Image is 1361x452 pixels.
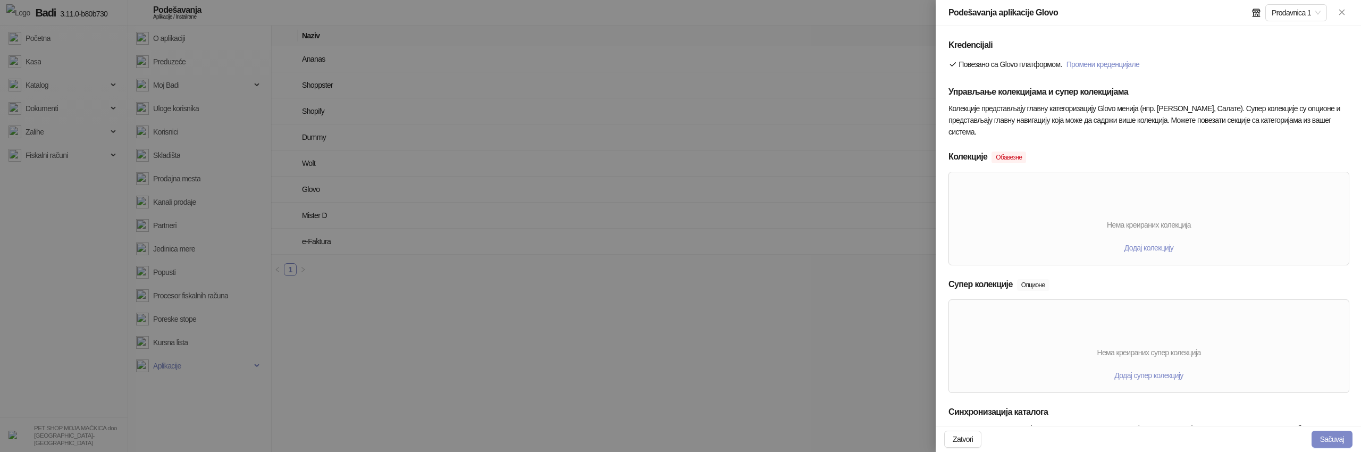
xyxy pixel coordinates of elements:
button: Додај колекцију [1116,239,1182,256]
span: Опционе [1017,279,1049,291]
div: Нема креираних колекција [949,219,1349,231]
div: Колекције представљају главну категоризацију Glovo менија (нпр. [PERSON_NAME], Салате). Супер кол... [948,103,1348,138]
span: Обавезне [992,152,1026,163]
span: Додај супер колекцију [1114,371,1183,380]
h5: Синхронизација каталога [948,406,1348,418]
a: Промени креденцијале [1066,60,1139,69]
div: Аутоматска синхронизација се извршава сваког дана у поноћ. Синхронизација се односи само на додав... [948,423,1348,446]
div: Нема креираних супер колекција [949,347,1349,358]
span: Додај колекцију [1124,244,1173,252]
div: Колекције [948,150,987,163]
div: Podešavanja aplikacije Glovo [948,6,1058,19]
span: Повезано са Glovo платформом. [948,60,1062,69]
button: Zatvori [1335,6,1348,19]
span: Prodavnica 1 [1272,5,1321,21]
h5: Kredencijali [948,39,1348,52]
button: Додај супер колекцију [1106,367,1191,384]
div: Супер колекције [948,278,1013,291]
button: Zatvori [944,431,981,448]
h5: Управљање колекцијама и супер колекцијама [948,86,1348,98]
button: Sačuvaj [1312,431,1352,448]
